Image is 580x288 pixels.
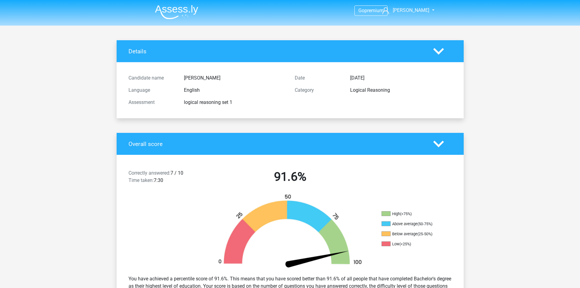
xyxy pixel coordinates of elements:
[381,241,442,247] li: Low
[381,211,442,217] li: High
[399,242,411,246] div: (<25%)
[381,231,442,237] li: Below average
[124,99,179,106] div: Assessment
[128,177,154,183] span: Time taken:
[124,169,207,187] div: 7 / 10 7:30
[393,7,429,13] span: [PERSON_NAME]
[400,212,412,216] div: (>75%)
[290,74,346,82] div: Date
[128,170,170,176] span: Correctly answered:
[179,87,290,94] div: English
[155,5,198,19] img: Assessly
[381,221,442,227] li: Above average
[364,8,384,13] span: premium
[290,87,346,94] div: Category
[417,222,432,226] div: (50-75%)
[346,74,456,82] div: [DATE]
[124,74,179,82] div: Candidate name
[128,140,424,148] h4: Overall score
[128,48,424,55] h4: Details
[346,87,456,94] div: Logical Reasoning
[124,87,179,94] div: Language
[355,6,387,15] a: Gopremium
[212,169,369,184] h2: 91.6%
[179,99,290,106] div: logical reasoning set 1
[179,74,290,82] div: [PERSON_NAME]
[208,194,372,270] img: 92.b67bcff77f7f.png
[417,232,432,236] div: (25-50%)
[358,8,364,13] span: Go
[380,7,430,14] a: [PERSON_NAME]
